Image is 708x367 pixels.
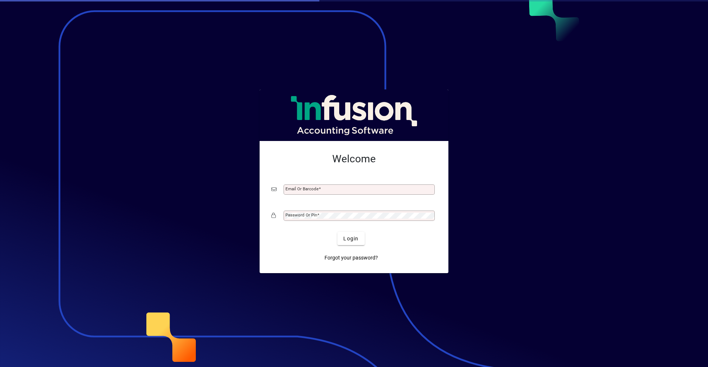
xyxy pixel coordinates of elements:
[343,235,358,243] span: Login
[324,254,378,262] span: Forgot your password?
[285,186,319,191] mat-label: Email or Barcode
[322,251,381,264] a: Forgot your password?
[337,232,364,245] button: Login
[271,153,437,165] h2: Welcome
[285,212,317,218] mat-label: Password or Pin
